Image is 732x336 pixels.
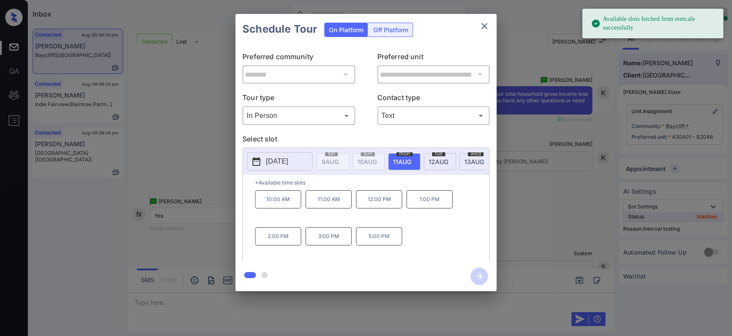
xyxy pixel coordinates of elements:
div: date-select [424,153,456,170]
p: 5:00 PM [356,227,402,245]
p: [DATE] [266,156,288,167]
p: Contact type [377,92,490,106]
button: [DATE] [247,152,312,171]
div: In Person [245,108,353,123]
p: Preferred community [242,51,355,65]
p: 12:00 PM [356,190,402,208]
span: wed [468,151,484,156]
p: *Available time slots [255,175,489,190]
p: Tour type [242,92,355,106]
p: Select slot [242,134,490,148]
div: Off Platform [369,23,413,37]
div: On Platform [325,23,368,37]
p: 10:00 AM [255,190,301,208]
button: btn-next [465,265,493,288]
h2: Schedule Tour [235,14,324,44]
button: close [476,17,493,35]
p: 3:00 PM [306,227,352,245]
p: 2:00 PM [255,227,301,245]
span: 13 AUG [464,158,484,165]
p: 1:00 PM [406,190,453,208]
div: Available slots fetched from rentcafe successfully [591,11,716,36]
span: tue [432,151,445,156]
p: Preferred unit [377,51,490,65]
p: 11:00 AM [306,190,352,208]
div: date-select [388,153,420,170]
div: date-select [460,153,492,170]
span: 11 AUG [393,158,411,165]
span: mon [396,151,413,156]
div: Text [379,108,488,123]
span: 12 AUG [429,158,448,165]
